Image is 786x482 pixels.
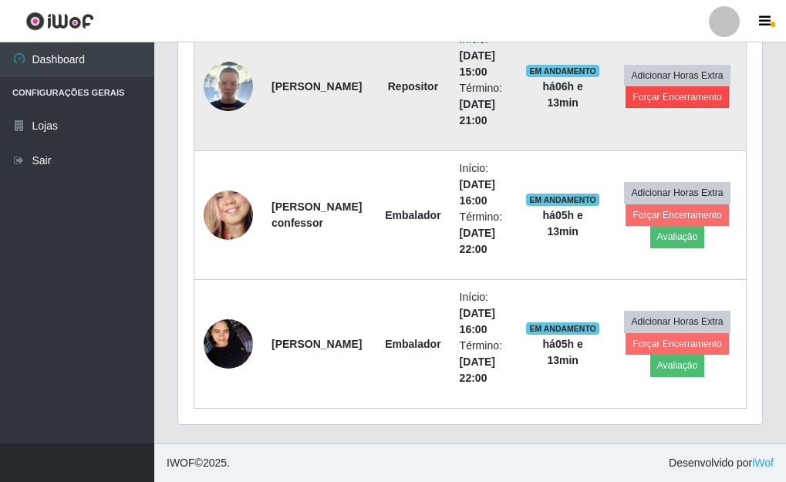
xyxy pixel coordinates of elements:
[650,355,705,376] button: Avaliação
[669,455,774,471] span: Desenvolvido por
[460,178,495,207] time: [DATE] 16:00
[204,311,253,376] img: 1722731641608.jpeg
[526,322,599,335] span: EM ANDAMENTO
[626,204,729,226] button: Forçar Encerramento
[385,209,440,221] strong: Embalador
[526,65,599,77] span: EM ANDAMENTO
[388,80,438,93] strong: Repositor
[460,289,508,338] li: Início:
[460,338,508,386] li: Término:
[204,62,253,111] img: 1753462456105.jpeg
[543,338,583,366] strong: há 05 h e 13 min
[272,201,362,229] strong: [PERSON_NAME] confessor
[526,194,599,206] span: EM ANDAMENTO
[460,160,508,209] li: Início:
[626,86,729,108] button: Forçar Encerramento
[460,32,508,80] li: Início:
[543,209,583,238] strong: há 05 h e 13 min
[624,182,730,204] button: Adicionar Horas Extra
[460,307,495,335] time: [DATE] 16:00
[272,338,362,350] strong: [PERSON_NAME]
[460,209,508,258] li: Término:
[460,98,495,126] time: [DATE] 21:00
[626,333,729,355] button: Forçar Encerramento
[385,338,440,350] strong: Embalador
[460,49,495,78] time: [DATE] 15:00
[543,80,583,109] strong: há 06 h e 13 min
[752,457,774,469] a: iWof
[460,80,508,129] li: Término:
[25,12,94,31] img: CoreUI Logo
[167,457,195,469] span: IWOF
[650,226,705,248] button: Avaliação
[272,80,362,93] strong: [PERSON_NAME]
[460,356,495,384] time: [DATE] 22:00
[460,227,495,255] time: [DATE] 22:00
[624,65,730,86] button: Adicionar Horas Extra
[167,455,230,471] span: © 2025 .
[204,162,253,269] img: 1650948199907.jpeg
[624,311,730,332] button: Adicionar Horas Extra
